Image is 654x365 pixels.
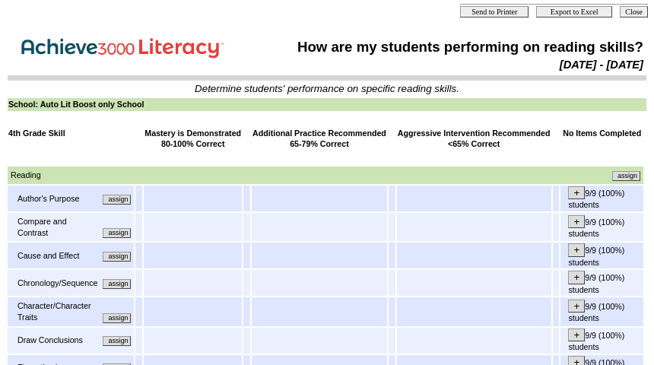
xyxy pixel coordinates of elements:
[560,328,643,354] td: 9/9 (100%) students
[17,277,98,290] td: Chronology/Sequence
[103,228,131,238] input: Assign additional materials that assess this skill.
[263,58,644,71] td: [DATE] - [DATE]
[397,127,551,151] td: Aggressive Intervention Recommended <65% Correct
[560,127,643,151] td: No Items Completed
[17,215,98,239] td: Compare and Contrast
[144,127,242,151] td: Mastery is Demonstrated 80-100% Correct
[8,153,9,164] img: spacer.gif
[568,186,585,199] input: +
[103,313,131,323] input: Assign additional materials that assess this skill.
[17,334,94,347] td: Draw Conclusions
[536,6,612,17] input: Export to Excel
[568,300,585,313] input: +
[612,171,640,181] input: Assign additional materials that assess this skill.
[568,271,585,284] input: +
[560,186,643,211] td: 9/9 (100%) students
[560,213,643,241] td: 9/9 (100%) students
[17,192,98,205] td: Author's Purpose
[103,279,131,289] input: Assign additional materials that assess this skill.
[460,6,529,17] input: Send to Printer
[8,98,646,111] td: School: Auto Lit Boost only School
[568,243,585,256] input: +
[620,6,648,17] input: Close
[252,127,387,151] td: Additional Practice Recommended 65-79% Correct
[568,328,585,341] input: +
[560,297,643,325] td: 9/9 (100%) students
[568,215,585,228] input: +
[560,270,643,296] td: 9/9 (100%) students
[103,336,131,346] input: Assign additional materials that assess this skill.
[103,195,131,205] input: Assign additional materials that assess this skill.
[11,30,239,62] img: Achieve3000 Reports Logo
[8,83,646,94] td: Determine students' performance on specific reading skills.
[10,169,324,182] td: Reading
[560,243,643,268] td: 9/9 (100%) students
[263,38,644,56] td: How are my students performing on reading skills?
[17,249,98,262] td: Cause and Effect
[8,127,134,151] td: 4th Grade Skill
[103,252,131,262] input: Assign additional materials that assess this skill.
[17,300,98,323] td: Character/Character Traits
